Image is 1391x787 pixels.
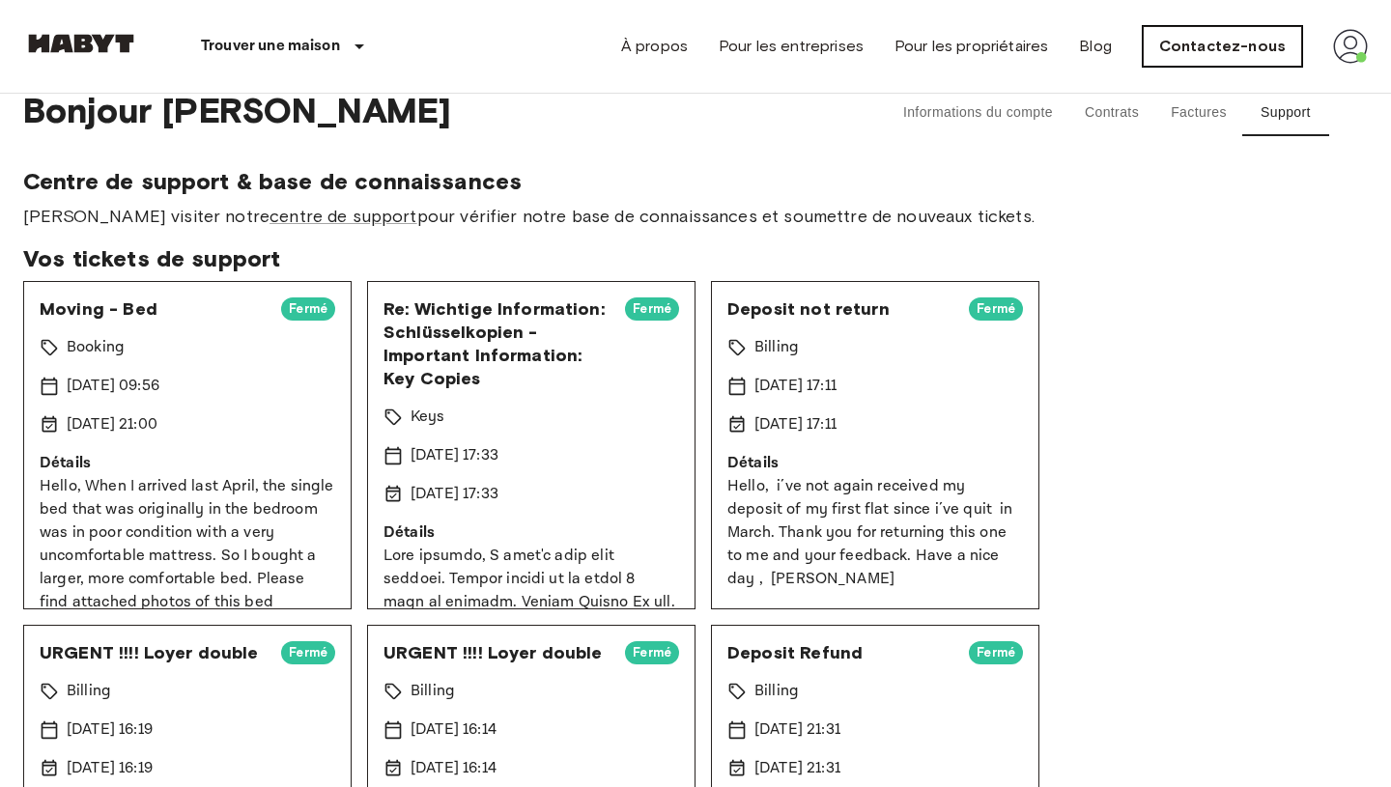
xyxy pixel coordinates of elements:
span: URGENT !!!! Loyer double [40,641,266,664]
span: Deposit not return [727,297,953,321]
p: Billing [411,680,455,703]
p: [DATE] 21:00 [67,413,157,436]
img: avatar [1333,29,1368,64]
p: Trouver une maison [201,35,340,58]
span: [PERSON_NAME] visiter notre pour vérifier notre base de connaissances et soumettre de nouveaux ti... [23,204,1368,229]
span: Re: Wichtige Information: Schlüsselkopien - Important Information: Key Copies [383,297,610,390]
p: Keys [411,406,445,429]
p: Booking [67,336,125,359]
span: Fermé [969,299,1023,319]
span: Deposit Refund [727,641,953,664]
p: Détails [727,452,1023,475]
p: [DATE] 21:31 [754,757,840,780]
p: [DATE] 17:33 [411,483,498,506]
img: Habyt [23,34,139,53]
p: [DATE] 16:14 [411,757,497,780]
p: [DATE] 09:56 [67,375,159,398]
span: Vos tickets de support [23,244,1368,273]
button: Contrats [1068,90,1155,136]
span: Bonjour [PERSON_NAME] [23,90,834,136]
a: À propos [621,35,688,58]
button: Support [1242,90,1329,136]
span: Fermé [281,643,335,662]
span: Centre de support & base de connaissances [23,167,1368,196]
p: Billing [754,680,799,703]
p: Détails [40,452,335,475]
a: centre de support [270,206,417,227]
p: [DATE] 17:33 [411,444,498,467]
p: Billing [754,336,799,359]
p: Détails [383,521,679,545]
a: Blog [1079,35,1112,58]
button: Informations du compte [888,90,1068,136]
span: Moving - Bed [40,297,266,321]
a: Pour les entreprises [719,35,864,58]
span: Fermé [969,643,1023,662]
p: [DATE] 21:31 [754,718,840,742]
button: Factures [1155,90,1242,136]
span: Fermé [625,299,679,319]
span: Fermé [625,643,679,662]
p: [DATE] 17:11 [754,375,837,398]
p: Billing [67,680,111,703]
a: Contactez-nous [1143,26,1302,67]
a: Pour les propriétaires [894,35,1048,58]
span: URGENT !!!! Loyer double [383,641,610,664]
p: [DATE] 17:11 [754,413,837,436]
p: [DATE] 16:19 [67,757,153,780]
p: [DATE] 16:14 [411,718,497,742]
span: Fermé [281,299,335,319]
p: Hello, i´ve not again received my deposit of my first flat since i´ve quit in March. Thank you fo... [727,475,1023,591]
p: [DATE] 16:19 [67,718,153,742]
